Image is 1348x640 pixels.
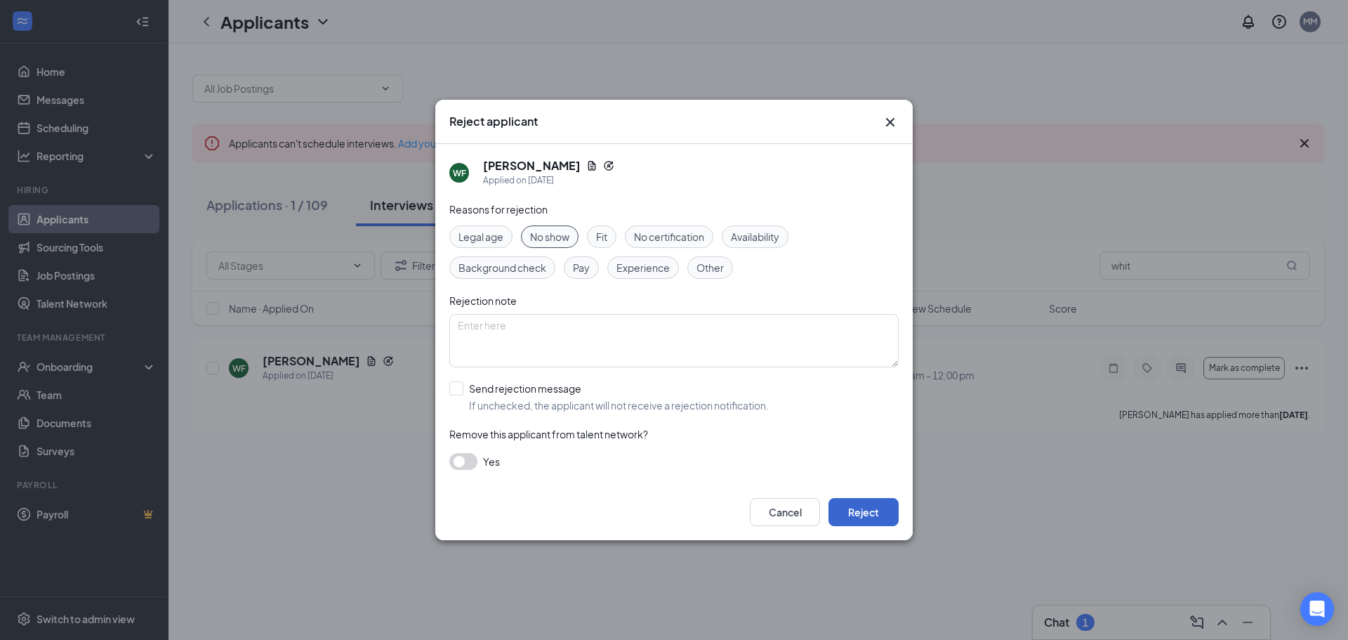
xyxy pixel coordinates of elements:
[458,260,546,275] span: Background check
[586,160,597,171] svg: Document
[483,158,581,174] h5: [PERSON_NAME]
[573,260,590,275] span: Pay
[449,114,538,129] h3: Reject applicant
[530,229,569,244] span: No show
[696,260,724,275] span: Other
[634,229,704,244] span: No certification
[603,160,614,171] svg: Reapply
[731,229,779,244] span: Availability
[449,203,548,216] span: Reasons for rejection
[449,428,648,440] span: Remove this applicant from talent network?
[750,498,820,526] button: Cancel
[882,114,899,131] svg: Cross
[828,498,899,526] button: Reject
[1300,592,1334,626] div: Open Intercom Messenger
[458,229,503,244] span: Legal age
[453,167,466,179] div: WF
[483,453,500,470] span: Yes
[596,229,607,244] span: Fit
[616,260,670,275] span: Experience
[882,114,899,131] button: Close
[483,174,614,188] div: Applied on [DATE]
[449,294,517,307] span: Rejection note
